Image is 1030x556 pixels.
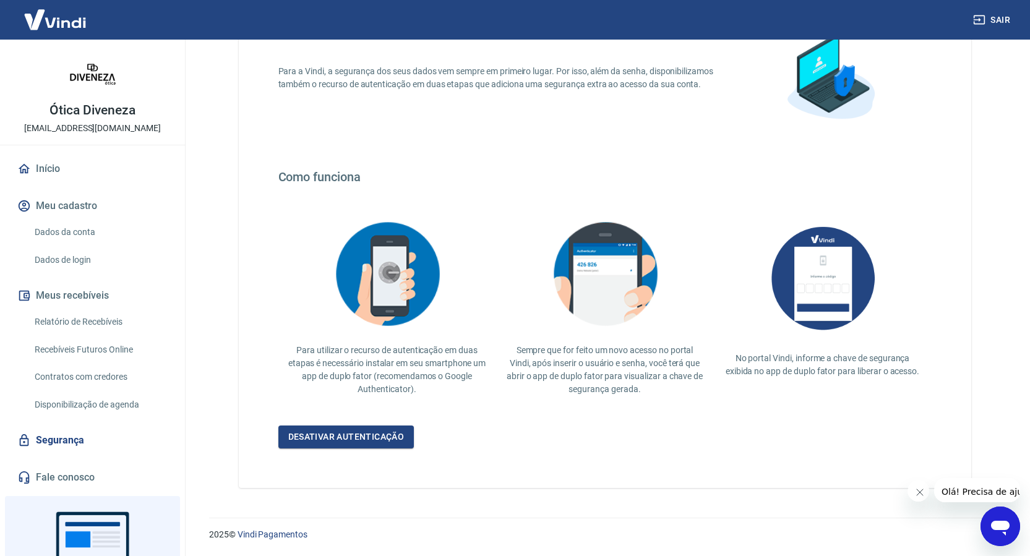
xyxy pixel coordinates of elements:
a: Vindi Pagamentos [238,529,307,539]
p: Para utilizar o recurso de autenticação em duas etapas é necessário instalar em seu smartphone um... [288,344,486,396]
a: Dados da conta [30,220,170,245]
a: Desativar autenticação [278,426,414,448]
button: Meu cadastro [15,192,170,220]
a: Disponibilização de agenda [30,392,170,417]
iframe: Botão para abrir a janela de mensagens [981,507,1020,546]
p: 2025 © [209,528,1000,541]
a: Fale conosco [15,464,170,491]
a: Relatório de Recebíveis [30,309,170,335]
iframe: Fechar mensagem [908,480,929,502]
a: Dados de login [30,247,170,273]
img: AUbNX1O5CQAAAABJRU5ErkJggg== [761,214,885,342]
button: Meus recebíveis [15,282,170,309]
span: Olá! Precisa de ajuda? [7,9,104,19]
img: 3b72acc3-1eff-4ce9-9a57-80d568405a0e.jpeg [68,49,118,99]
p: Ótica Diveneza [49,104,135,117]
h4: Como funciona [278,169,932,184]
p: No portal Vindi, informe a chave de segurança exibida no app de duplo fator para liberar o acesso. [724,352,922,378]
p: Para a Vindi, a segurança dos seus dados vem sempre em primeiro lugar. Por isso, além da senha, d... [278,65,729,91]
a: Recebíveis Futuros Online [30,337,170,362]
a: Contratos com credores [30,364,170,390]
img: Vindi [15,1,95,38]
img: explication-mfa2.908d58f25590a47144d3.png [325,214,449,334]
p: [EMAIL_ADDRESS][DOMAIN_NAME] [24,122,161,135]
p: Sempre que for feito um novo acesso no portal Vindi, após inserir o usuário e senha, você terá qu... [506,344,704,396]
button: Sair [971,9,1015,32]
a: Segurança [15,427,170,454]
img: explication-mfa3.c449ef126faf1c3e3bb9.png [543,214,667,334]
iframe: Mensagem da empresa [934,478,1020,502]
img: explication-mfa1.88a31355a892c34851cc.png [768,16,892,140]
a: Início [15,155,170,182]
